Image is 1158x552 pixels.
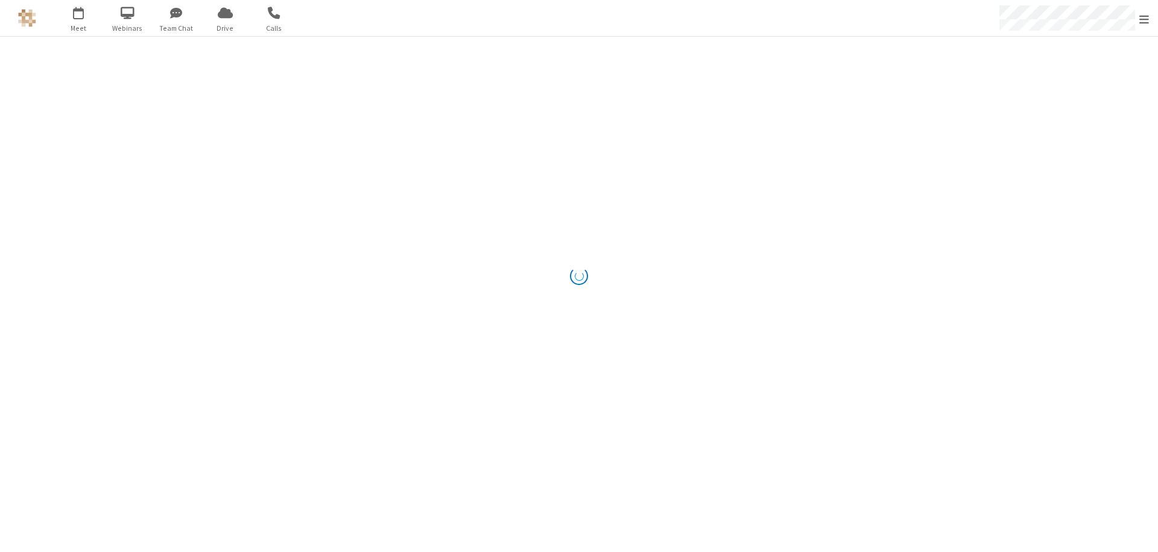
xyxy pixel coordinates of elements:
[105,23,150,34] span: Webinars
[203,23,248,34] span: Drive
[252,23,297,34] span: Calls
[18,9,36,27] img: QA Selenium DO NOT DELETE OR CHANGE
[154,23,199,34] span: Team Chat
[56,23,101,34] span: Meet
